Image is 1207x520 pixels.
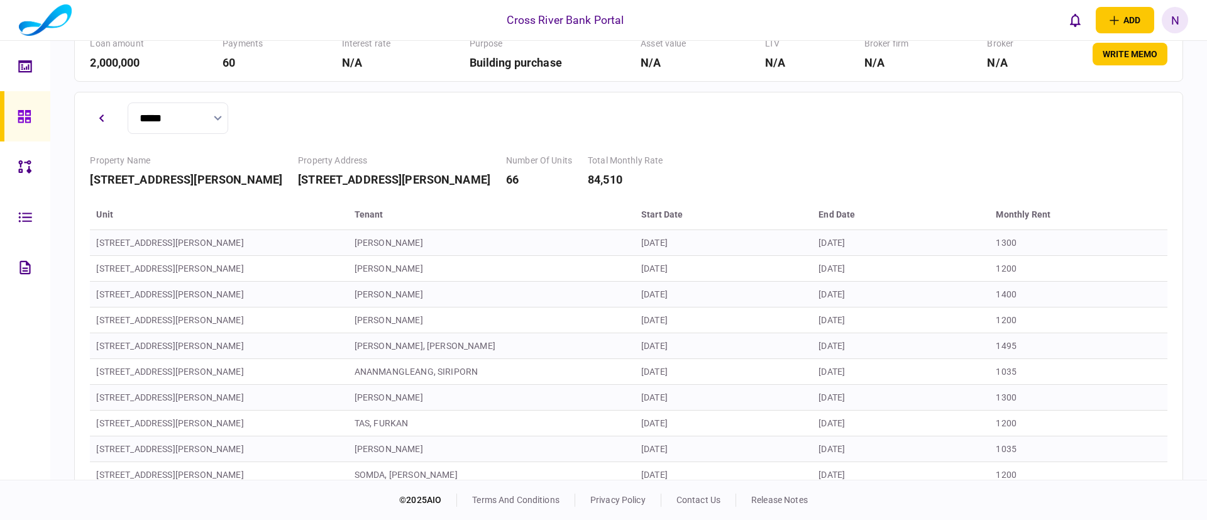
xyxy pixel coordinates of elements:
[90,359,348,385] td: [STREET_ADDRESS][PERSON_NAME]
[348,359,635,385] td: ANANMANGLEANG, SIRIPORN
[864,37,908,50] div: broker firm
[812,436,989,462] td: [DATE]
[635,436,812,462] td: [DATE]
[399,494,457,507] div: © 2025 AIO
[812,230,989,256] td: [DATE]
[989,359,1167,385] td: 1035
[635,385,812,411] td: [DATE]
[751,495,808,505] a: release notes
[348,333,635,359] td: [PERSON_NAME], [PERSON_NAME]
[812,307,989,333] td: [DATE]
[588,154,663,167] div: Total Monthly Rate
[989,230,1167,256] td: 1300
[812,333,989,359] td: [DATE]
[90,462,348,488] td: [STREET_ADDRESS][PERSON_NAME]
[348,282,635,307] td: [PERSON_NAME]
[812,462,989,488] td: [DATE]
[989,256,1167,282] td: 1200
[1162,7,1188,33] button: N
[90,37,143,50] div: loan amount
[864,54,908,71] div: N/A
[90,256,348,282] td: [STREET_ADDRESS][PERSON_NAME]
[635,230,812,256] td: [DATE]
[987,54,1013,71] div: N/A
[90,385,348,411] td: [STREET_ADDRESS][PERSON_NAME]
[19,4,72,36] img: client company logo
[1093,43,1167,65] button: write memo
[348,256,635,282] td: [PERSON_NAME]
[348,385,635,411] td: [PERSON_NAME]
[812,282,989,307] td: [DATE]
[812,411,989,436] td: [DATE]
[635,282,812,307] td: [DATE]
[298,171,490,188] div: [STREET_ADDRESS][PERSON_NAME]
[812,385,989,411] td: [DATE]
[765,37,785,50] div: LTV
[507,12,624,28] div: Cross River Bank Portal
[348,411,635,436] td: TAS, FURKAN
[635,307,812,333] td: [DATE]
[812,201,989,230] th: End Date
[90,436,348,462] td: [STREET_ADDRESS][PERSON_NAME]
[812,359,989,385] td: [DATE]
[590,495,646,505] a: privacy policy
[635,201,812,230] th: Start Date
[472,495,559,505] a: terms and conditions
[348,462,635,488] td: SOMDA, [PERSON_NAME]
[90,54,143,71] div: 2,000,000
[223,37,263,50] div: payments
[635,333,812,359] td: [DATE]
[470,37,562,50] div: purpose
[506,154,572,167] div: Number Of Units
[635,359,812,385] td: [DATE]
[635,411,812,436] td: [DATE]
[342,54,391,71] div: N/A
[506,171,572,188] div: 66
[90,201,348,230] th: Unit
[676,495,720,505] a: contact us
[765,54,785,71] div: N/A
[989,411,1167,436] td: 1200
[989,201,1167,230] th: Monthly Rent
[1096,7,1154,33] button: open adding identity options
[90,154,282,167] div: Property Name
[342,37,391,50] div: interest rate
[588,171,663,188] div: 84,510
[223,54,263,71] div: 60
[90,282,348,307] td: [STREET_ADDRESS][PERSON_NAME]
[635,256,812,282] td: [DATE]
[90,333,348,359] td: [STREET_ADDRESS][PERSON_NAME]
[635,462,812,488] td: [DATE]
[812,256,989,282] td: [DATE]
[348,201,635,230] th: Tenant
[348,436,635,462] td: [PERSON_NAME]
[987,37,1013,50] div: Broker
[348,307,635,333] td: [PERSON_NAME]
[989,282,1167,307] td: 1400
[90,171,282,188] div: [STREET_ADDRESS][PERSON_NAME]
[989,385,1167,411] td: 1300
[989,333,1167,359] td: 1495
[989,462,1167,488] td: 1200
[641,54,686,71] div: N/A
[989,436,1167,462] td: 1035
[90,230,348,256] td: [STREET_ADDRESS][PERSON_NAME]
[90,307,348,333] td: [STREET_ADDRESS][PERSON_NAME]
[1062,7,1088,33] button: open notifications list
[989,307,1167,333] td: 1200
[641,37,686,50] div: asset value
[298,154,490,167] div: Property Address
[90,411,348,436] td: [STREET_ADDRESS][PERSON_NAME]
[348,230,635,256] td: [PERSON_NAME]
[470,54,562,71] div: Building purchase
